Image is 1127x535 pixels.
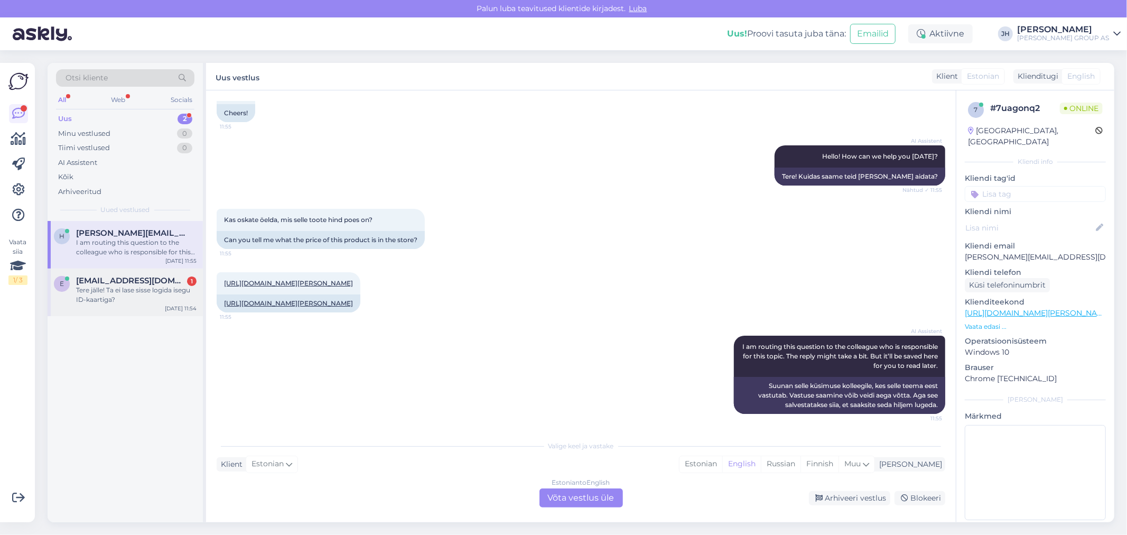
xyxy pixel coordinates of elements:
[968,125,1095,147] div: [GEOGRAPHIC_DATA], [GEOGRAPHIC_DATA]
[76,228,186,238] span: henry@ilves.eu
[990,102,1060,115] div: # 7uagonq2
[998,26,1013,41] div: JH
[8,71,29,91] img: Askly Logo
[220,250,259,257] span: 11:55
[809,491,890,505] div: Arhiveeri vestlus
[902,327,942,335] span: AI Assistent
[734,377,945,414] div: Suunan selle küsimuse kolleegile, kes selle teema eest vastutab. Vastuse saamine võib veidi aega ...
[965,373,1106,384] p: Chrome [TECHNICAL_ID]
[965,241,1106,252] p: Kliendi email
[965,278,1050,292] div: Küsi telefoninumbrit
[844,459,861,468] span: Muu
[727,27,846,40] div: Proovi tasuta juba täna:
[902,137,942,145] span: AI Assistent
[722,456,761,472] div: English
[932,71,958,82] div: Klient
[8,275,27,285] div: 1 / 3
[1060,103,1103,114] span: Online
[965,222,1094,234] input: Lisa nimi
[974,106,978,114] span: 7
[224,216,372,224] span: Kas oskate öelda, mis selle toote hind poes on?
[965,395,1106,404] div: [PERSON_NAME]
[679,456,722,472] div: Estonian
[177,143,192,153] div: 0
[217,231,425,249] div: Can you tell me what the price of this product is in the store?
[58,172,73,182] div: Kõik
[626,4,650,13] span: Luba
[965,157,1106,167] div: Kliendi info
[187,276,197,286] div: 1
[217,459,243,470] div: Klient
[216,69,259,84] label: Uus vestlus
[56,93,68,107] div: All
[965,173,1106,184] p: Kliendi tag'id
[178,114,192,124] div: 2
[965,308,1111,318] a: [URL][DOMAIN_NAME][PERSON_NAME]
[177,128,192,139] div: 0
[965,186,1106,202] input: Lisa tag
[220,123,259,131] span: 11:55
[965,297,1106,308] p: Klienditeekond
[76,276,186,285] span: ene.tamm@gmail.com
[965,362,1106,373] p: Brauser
[822,152,938,160] span: Hello! How can we help you [DATE]?
[1067,71,1095,82] span: English
[8,237,27,285] div: Vaata siia
[58,128,110,139] div: Minu vestlused
[1017,25,1121,42] a: [PERSON_NAME][PERSON_NAME] GROUP AS
[58,114,72,124] div: Uus
[965,411,1106,422] p: Märkmed
[895,491,945,505] div: Blokeeri
[539,488,623,508] div: Võta vestlus üle
[908,24,973,43] div: Aktiivne
[727,29,747,39] b: Uus!
[169,93,194,107] div: Socials
[965,252,1106,263] p: [PERSON_NAME][EMAIL_ADDRESS][DOMAIN_NAME]
[902,414,942,422] span: 11:55
[967,71,999,82] span: Estonian
[875,459,942,470] div: [PERSON_NAME]
[965,336,1106,347] p: Operatsioonisüsteem
[58,158,97,168] div: AI Assistent
[58,187,101,197] div: Arhiveeritud
[109,93,128,107] div: Web
[76,285,197,305] div: Tere jälle! Ta ei lase sisse logida isegu ID-kaartiga?
[165,305,197,312] div: [DATE] 11:54
[59,232,64,240] span: h
[965,322,1106,331] p: Vaata edasi ...
[217,104,255,122] div: Cheers!
[217,441,945,451] div: Valige keel ja vastake
[165,257,197,265] div: [DATE] 11:55
[552,478,610,487] div: Estonian to English
[224,299,353,307] a: [URL][DOMAIN_NAME][PERSON_NAME]
[60,280,64,288] span: e
[902,186,942,194] span: Nähtud ✓ 11:55
[224,279,353,287] a: [URL][DOMAIN_NAME][PERSON_NAME]
[850,24,896,44] button: Emailid
[775,168,945,186] div: Tere! Kuidas saame teid [PERSON_NAME] aidata?
[252,458,284,470] span: Estonian
[220,313,259,321] span: 11:55
[1017,25,1109,34] div: [PERSON_NAME]
[76,238,197,257] div: I am routing this question to the colleague who is responsible for this topic. The reply might ta...
[761,456,800,472] div: Russian
[66,72,108,84] span: Otsi kliente
[58,143,110,153] div: Tiimi vestlused
[965,206,1106,217] p: Kliendi nimi
[101,205,150,215] span: Uued vestlused
[1017,34,1109,42] div: [PERSON_NAME] GROUP AS
[1013,71,1058,82] div: Klienditugi
[965,347,1106,358] p: Windows 10
[800,456,839,472] div: Finnish
[742,343,939,370] span: I am routing this question to the colleague who is responsible for this topic. The reply might ta...
[965,267,1106,278] p: Kliendi telefon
